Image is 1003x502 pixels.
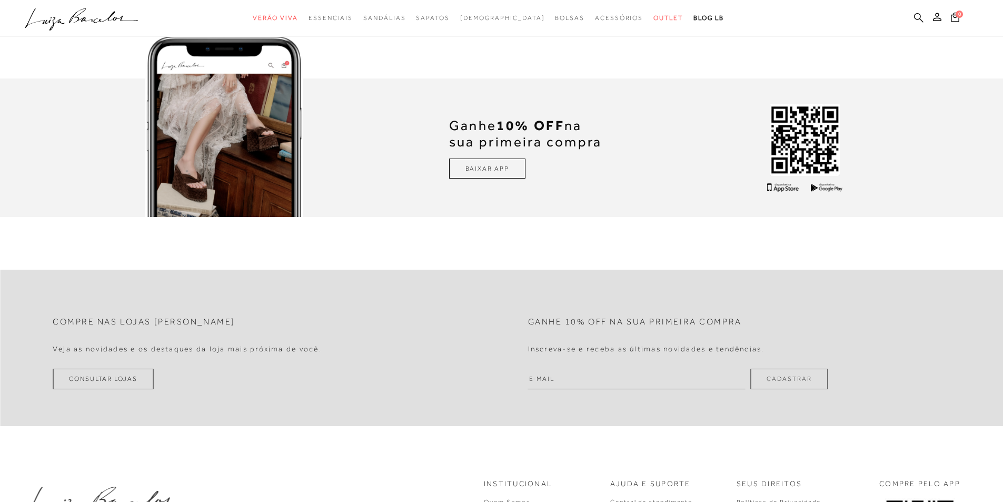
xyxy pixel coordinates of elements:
span: Sapatos [416,14,449,22]
p: Seus Direitos [737,479,802,489]
p: Institucional [484,479,552,489]
a: categoryNavScreenReaderText [309,8,353,28]
span: Verão Viva [253,14,298,22]
span: [DEMOGRAPHIC_DATA] [460,14,545,22]
a: categoryNavScreenReaderText [416,8,449,28]
img: Baixe o App [145,36,303,217]
img: Baixe para Android [811,183,842,192]
button: 0 [948,12,962,26]
a: BLOG LB [693,8,724,28]
h4: Veja as novidades e os destaques da loja mais próxima de você. [53,344,322,353]
span: BLOG LB [693,14,724,22]
h4: Inscreva-se e receba as últimas novidades e tendências. [528,344,764,353]
a: categoryNavScreenReaderText [253,8,298,28]
a: BAIXAR APP [449,159,525,179]
img: Baixe para IOS [767,183,799,192]
h2: Compre nas lojas [PERSON_NAME] [53,317,235,327]
a: Consultar Lojas [53,369,154,389]
b: 10% OFF [496,117,564,133]
span: Essenciais [309,14,353,22]
a: categoryNavScreenReaderText [653,8,683,28]
h2: Ganhe 10% off na sua primeira compra [528,317,742,327]
a: noSubCategoriesText [460,8,545,28]
span: Ganhe na sua primeira compra [449,117,602,150]
p: Ajuda e Suporte [610,479,691,489]
span: Outlet [653,14,683,22]
a: categoryNavScreenReaderText [595,8,643,28]
button: Cadastrar [750,369,828,389]
img: QR Code Baixe o APP [770,104,840,176]
span: 0 [956,11,963,18]
input: E-mail [528,369,746,389]
a: categoryNavScreenReaderText [555,8,584,28]
span: Sandálias [363,14,405,22]
span: Bolsas [555,14,584,22]
p: COMPRE PELO APP [879,479,960,489]
span: Acessórios [595,14,643,22]
a: categoryNavScreenReaderText [363,8,405,28]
